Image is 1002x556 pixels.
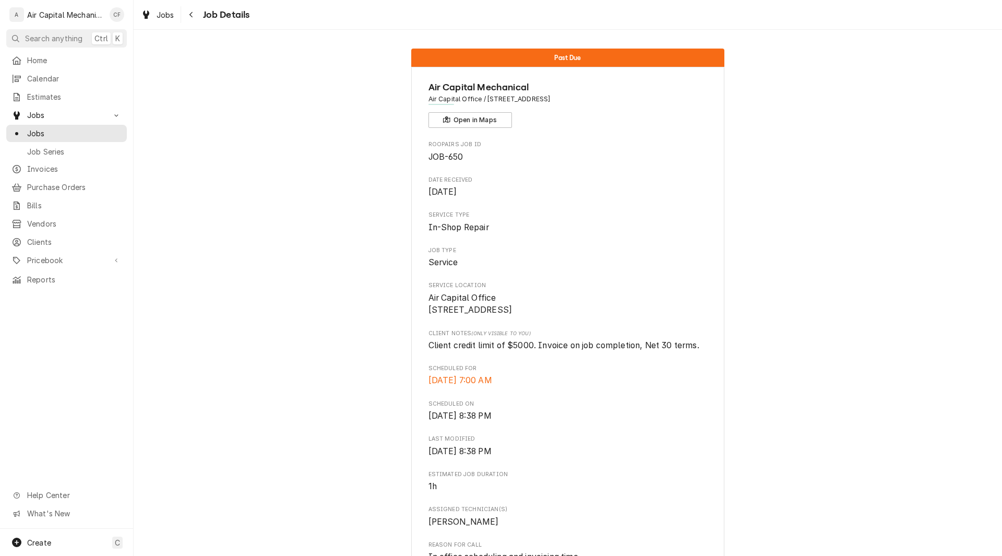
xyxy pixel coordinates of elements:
span: Calendar [27,73,122,84]
a: Home [6,52,127,69]
div: Scheduled On [428,400,708,422]
a: Go to Help Center [6,487,127,504]
span: Jobs [27,128,122,139]
span: Service Location [428,281,708,290]
span: Job Series [27,146,122,157]
span: JOB-650 [428,152,463,162]
span: Service Location [428,292,708,316]
span: Last Modified [428,435,708,443]
span: [DATE] 8:38 PM [428,446,492,456]
button: Search anythingCtrlK [6,29,127,48]
span: Scheduled For [428,364,708,373]
span: Ctrl [94,33,108,44]
div: CF [110,7,124,22]
div: Date Received [428,176,708,198]
span: Job Type [428,246,708,255]
span: Estimates [27,91,122,102]
span: Reports [27,274,122,285]
span: Air Capital Office [STREET_ADDRESS] [428,293,512,315]
a: Jobs [6,125,127,142]
span: Job Details [200,8,250,22]
span: Client credit limit of $5000. Invoice on job completion, Net 30 terms. [428,340,699,350]
span: 1h [428,481,437,491]
a: Bills [6,197,127,214]
a: Calendar [6,70,127,87]
span: Assigned Technician(s) [428,516,708,528]
span: Date Received [428,176,708,184]
span: [PERSON_NAME] [428,517,499,527]
span: Clients [27,236,122,247]
a: Vendors [6,215,127,232]
div: Client Information [428,80,708,128]
span: Scheduled On [428,400,708,408]
a: Go to Pricebook [6,252,127,269]
div: [object Object] [428,329,708,352]
span: Reason For Call [428,541,708,549]
div: Charles Faure's Avatar [110,7,124,22]
a: Reports [6,271,127,288]
span: (Only Visible to You) [471,330,530,336]
span: K [115,33,120,44]
button: Open in Maps [428,112,512,128]
span: [object Object] [428,339,708,352]
a: Purchase Orders [6,179,127,196]
span: In-Shop Repair [428,222,489,232]
span: Service [428,257,458,267]
div: Estimated Job Duration [428,470,708,493]
div: Service Type [428,211,708,233]
div: Roopairs Job ID [428,140,708,163]
span: Pricebook [27,255,106,266]
span: [DATE] 7:00 AM [428,375,492,385]
span: Name [428,80,708,94]
span: Service Type [428,221,708,234]
span: Help Center [27,490,121,501]
span: Roopairs Job ID [428,151,708,163]
div: A [9,7,24,22]
div: Air Capital Mechanical [27,9,104,20]
span: What's New [27,508,121,519]
span: Home [27,55,122,66]
a: Jobs [137,6,178,23]
span: Job Type [428,256,708,269]
span: Bills [27,200,122,211]
span: Scheduled For [428,374,708,387]
span: Create [27,538,51,547]
div: Last Modified [428,435,708,457]
span: Address [428,94,708,104]
span: Estimated Job Duration [428,480,708,493]
span: Service Type [428,211,708,219]
span: Estimated Job Duration [428,470,708,479]
span: Last Modified [428,445,708,458]
a: Job Series [6,143,127,160]
span: Scheduled On [428,410,708,422]
div: Job Type [428,246,708,269]
div: Scheduled For [428,364,708,387]
span: [DATE] [428,187,457,197]
div: Assigned Technician(s) [428,505,708,528]
span: Date Received [428,186,708,198]
span: [DATE] 8:38 PM [428,411,492,421]
a: Invoices [6,160,127,178]
div: Service Location [428,281,708,316]
span: Invoices [27,163,122,174]
span: Assigned Technician(s) [428,505,708,514]
a: Go to Jobs [6,107,127,124]
a: Clients [6,233,127,251]
div: Status [411,49,724,67]
span: Vendors [27,218,122,229]
span: Jobs [27,110,106,121]
span: Past Due [554,54,581,61]
a: Estimates [6,88,127,105]
span: Client Notes [428,329,708,338]
span: Jobs [157,9,174,20]
span: C [115,537,120,548]
span: Search anything [25,33,82,44]
a: Go to What's New [6,505,127,522]
span: Roopairs Job ID [428,140,708,149]
button: Navigate back [183,6,200,23]
span: Purchase Orders [27,182,122,193]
